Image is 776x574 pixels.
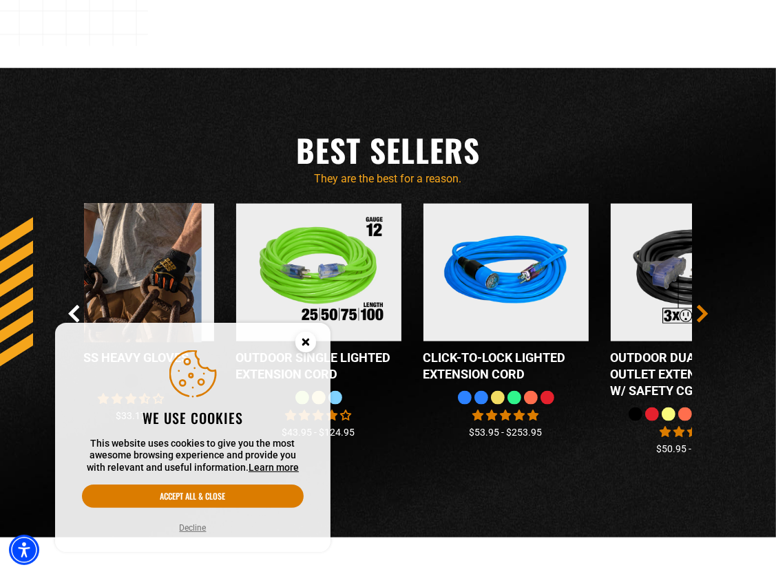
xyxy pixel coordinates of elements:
div: Click-to-Lock Lighted Extension Cord [423,350,589,383]
span: 4.80 stars [660,425,726,438]
img: blue [428,202,583,342]
div: $53.95 - $253.95 [423,425,589,440]
button: Close this option [281,323,331,365]
div: Accessibility Menu [9,535,39,565]
img: Bad Ass HEAVY Gloves [54,202,209,342]
img: Outdoor Dual Lighted 3-Outlet Extension Cord w/ Safety CGM [616,202,770,342]
button: Previous Slide [68,305,80,323]
a: blue Click-to-Lock Lighted Extension Cord [423,204,589,391]
p: This website uses cookies to give you the most awesome browsing experience and provide you with r... [82,438,304,474]
div: $50.95 - $137.95 [611,442,776,456]
a: Outdoor Dual Lighted 3-Outlet Extension Cord w/ Safety CGM Outdoor Dual Lighted 3-Outlet Extensio... [611,204,776,407]
h2: We use cookies [82,409,304,427]
aside: Cookie Consent [55,323,331,553]
div: Outdoor Dual Lighted 3-Outlet Extension Cord w/ Safety CGM [611,350,776,399]
button: Decline [176,521,211,535]
img: Outdoor Single Lighted Extension Cord [241,202,396,342]
a: Outdoor Single Lighted Extension Cord Outdoor Single Lighted Extension Cord [236,204,401,391]
a: This website uses cookies to give you the most awesome browsing experience and provide you with r... [249,462,299,473]
p: They are the best for a reason. [68,171,709,187]
button: Next Slide [697,305,709,323]
h2: Best Sellers [68,130,709,171]
button: Accept all & close [82,485,304,508]
span: 4.87 stars [473,409,539,422]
